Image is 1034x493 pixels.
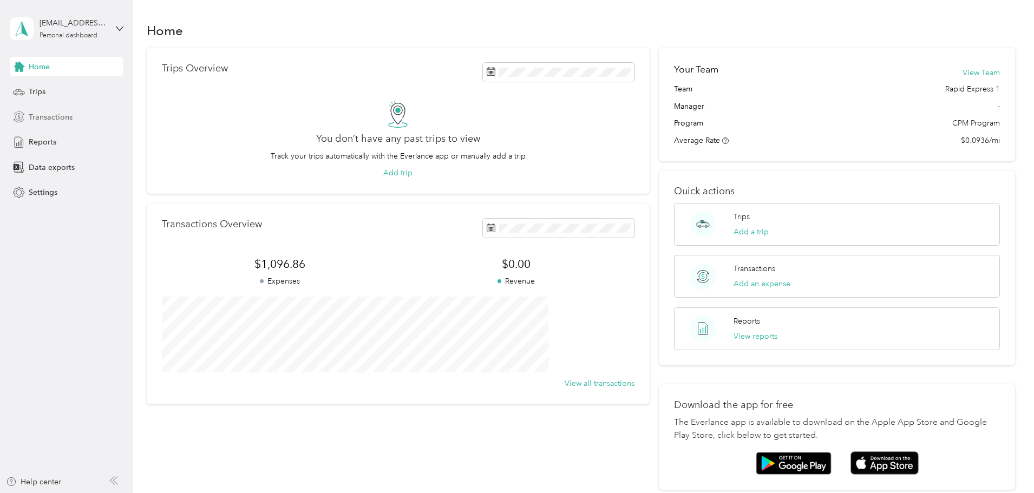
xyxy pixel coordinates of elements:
p: Revenue [398,275,634,287]
span: Trips [29,86,45,97]
span: Data exports [29,162,75,173]
span: $1,096.86 [162,257,398,272]
button: Add an expense [734,278,790,290]
div: [EMAIL_ADDRESS][DOMAIN_NAME] [40,17,107,29]
button: Help center [6,476,61,488]
p: Transactions Overview [162,219,262,230]
p: Trips [734,211,750,222]
p: Reports [734,315,760,327]
button: Add a trip [734,226,769,238]
h1: Home [147,25,183,36]
div: Personal dashboard [40,32,97,39]
span: $0.0936/mi [961,135,1000,146]
button: View reports [734,331,777,342]
span: Transactions [29,111,73,123]
p: Trips Overview [162,63,228,74]
p: Download the app for free [674,399,1000,411]
span: Team [674,83,692,95]
p: Track your trips automatically with the Everlance app or manually add a trip [271,150,526,162]
img: Google play [756,452,832,475]
span: Home [29,61,50,73]
img: App store [850,451,919,475]
button: Add trip [383,167,413,179]
p: The Everlance app is available to download on the Apple App Store and Google Play Store, click be... [674,416,1000,442]
iframe: Everlance-gr Chat Button Frame [973,432,1034,493]
p: Quick actions [674,186,1000,197]
h2: Your Team [674,63,718,76]
span: CPM Program [952,117,1000,129]
span: $0.00 [398,257,634,272]
span: Settings [29,187,57,198]
button: View Team [963,67,1000,78]
p: Transactions [734,263,775,274]
button: View all transactions [565,378,634,389]
span: Rapid Express 1 [945,83,1000,95]
p: Expenses [162,275,398,287]
span: - [998,101,1000,112]
span: Manager [674,101,704,112]
span: Program [674,117,703,129]
span: Average Rate [674,136,720,145]
h2: You don’t have any past trips to view [316,133,480,144]
span: Reports [29,136,56,148]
